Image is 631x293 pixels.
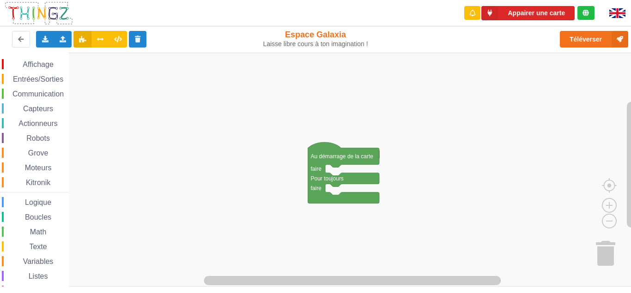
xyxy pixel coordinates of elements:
span: Affichage [21,60,55,68]
text: Pour toujours [311,175,344,182]
img: gb.png [609,8,625,18]
span: Moteurs [24,164,53,172]
div: Tu es connecté au serveur de création de Thingz [577,6,595,20]
text: faire [311,166,322,172]
text: Au démarrage de la carte [311,153,374,160]
div: Laisse libre cours à ton imagination ! [262,40,369,48]
span: Actionneurs [17,120,59,127]
img: thingz_logo.png [4,1,73,25]
button: Appairer une carte [481,6,575,20]
span: Capteurs [22,105,55,113]
span: Communication [11,90,65,98]
span: Robots [25,134,51,142]
text: faire [311,185,322,191]
span: Grove [27,149,50,157]
span: Boucles [24,213,53,221]
span: Kitronik [24,179,52,186]
button: Téléverser [560,31,628,48]
span: Entrées/Sorties [12,75,65,83]
span: Listes [27,272,49,280]
span: Texte [28,243,48,251]
div: Espace Galaxia [262,30,369,48]
span: Math [29,228,48,236]
span: Logique [24,198,53,206]
span: Variables [22,257,55,265]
